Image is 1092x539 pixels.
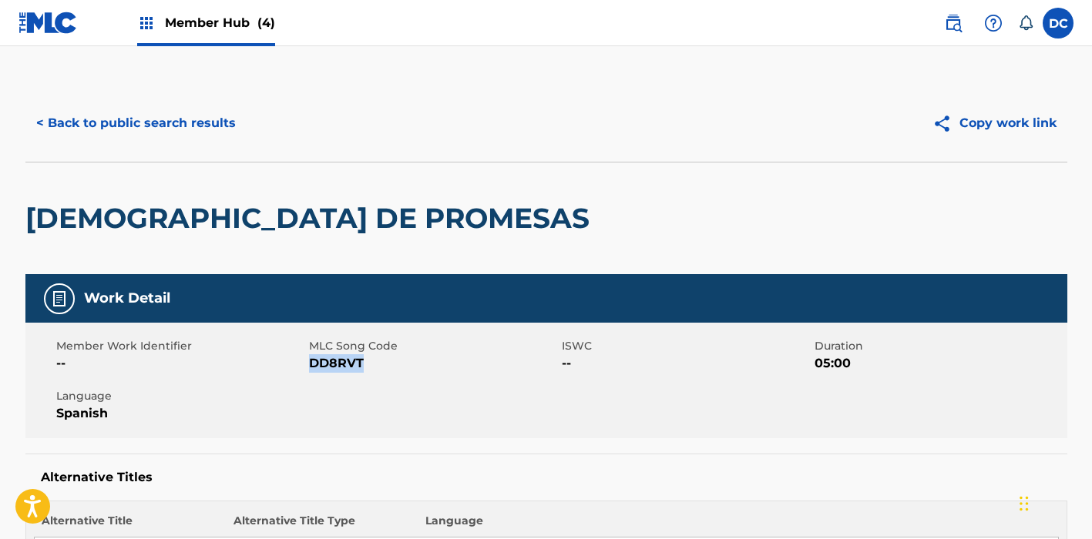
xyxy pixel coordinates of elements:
div: Notifications [1018,15,1033,31]
th: Language [418,513,1058,537]
h5: Alternative Titles [41,470,1052,485]
img: Copy work link [932,114,959,133]
img: MLC Logo [18,12,78,34]
span: Member Work Identifier [56,338,305,354]
span: (4) [257,15,275,30]
img: Work Detail [50,290,69,308]
h5: Work Detail [84,290,170,307]
th: Alternative Title [34,513,226,537]
span: -- [562,354,811,373]
div: Arrastrar [1020,480,1029,527]
div: Help [978,8,1009,38]
span: MLC Song Code [309,338,558,354]
div: User Menu [1043,8,1074,38]
img: help [984,14,1003,32]
h2: [DEMOGRAPHIC_DATA] DE PROMESAS [25,201,597,236]
button: Copy work link [922,104,1067,142]
span: 05:00 [815,354,1063,373]
img: Top Rightsholders [137,14,156,32]
span: Member Hub [165,14,275,32]
th: Alternative Title Type [226,513,418,537]
span: Duration [815,338,1063,354]
a: Public Search [938,8,969,38]
span: Language [56,388,305,404]
span: Spanish [56,404,305,423]
button: < Back to public search results [25,104,247,142]
div: Widget de chat [1015,465,1092,539]
span: ISWC [562,338,811,354]
span: -- [56,354,305,373]
img: search [944,14,963,32]
iframe: Chat Widget [1015,465,1092,539]
span: DD8RVT [309,354,558,373]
